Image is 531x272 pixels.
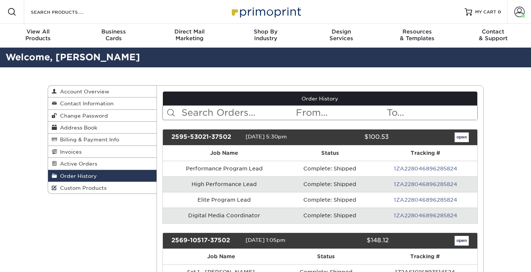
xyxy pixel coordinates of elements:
td: Digital Media Coordinator [163,208,286,223]
td: Complete: Shipped [286,161,374,176]
span: Active Orders [57,161,97,167]
span: Change Password [57,113,108,119]
span: Contact [455,28,531,35]
a: Account Overview [48,86,157,97]
a: DesignServices [303,24,379,48]
a: Change Password [48,110,157,122]
th: Tracking # [373,249,477,264]
a: Order History [163,92,477,106]
span: Account Overview [57,89,109,95]
span: Custom Products [57,185,107,191]
div: Services [303,28,379,42]
span: [DATE] 1:05pm [246,237,285,243]
div: Cards [76,28,152,42]
th: Job Name [163,145,286,161]
input: SEARCH PRODUCTS..... [30,7,103,16]
a: open [455,236,469,246]
a: Invoices [48,146,157,158]
th: Job Name [163,249,279,264]
th: Tracking # [374,145,477,161]
a: Direct MailMarketing [152,24,228,48]
a: Active Orders [48,158,157,170]
span: Direct Mail [152,28,228,35]
span: 0 [498,9,501,15]
a: Address Book [48,122,157,134]
td: Complete: Shipped [286,208,374,223]
th: Status [279,249,373,264]
input: Search Orders... [181,106,295,120]
input: From... [295,106,386,120]
td: High Performance Lead [163,176,286,192]
th: Status [286,145,374,161]
span: Order History [57,173,97,179]
a: 1ZA228046896285824 [394,197,457,203]
a: Contact Information [48,97,157,109]
div: $100.53 [315,132,394,142]
td: Performance Program Lead [163,161,286,176]
span: Billing & Payment Info [57,137,119,143]
span: Invoices [57,149,82,155]
a: Order History [48,170,157,182]
div: Marketing [152,28,228,42]
a: Resources& Templates [379,24,455,48]
div: 2569-10517-37502 [166,236,246,246]
img: Primoprint [228,4,303,20]
a: Custom Products [48,182,157,193]
span: [DATE] 5:30pm [246,134,287,140]
span: Shop By [228,28,304,35]
td: Complete: Shipped [286,176,374,192]
a: Contact& Support [455,24,531,48]
span: Business [76,28,152,35]
a: 1ZA228046896285824 [394,212,457,218]
td: Complete: Shipped [286,192,374,208]
a: Billing & Payment Info [48,134,157,145]
a: 1ZA228046896285824 [394,181,457,187]
div: Industry [228,28,304,42]
a: Shop ByIndustry [228,24,304,48]
div: & Support [455,28,531,42]
a: open [455,132,469,142]
input: To... [386,106,477,120]
div: $148.12 [315,236,394,246]
span: Resources [379,28,455,35]
span: MY CART [475,9,496,15]
a: BusinessCards [76,24,152,48]
div: 2595-53021-37502 [166,132,246,142]
td: Elite Program Lead [163,192,286,208]
div: & Templates [379,28,455,42]
a: 1ZA228046896285824 [394,166,457,172]
span: Address Book [57,125,97,131]
span: Design [303,28,379,35]
span: Contact Information [57,100,114,106]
